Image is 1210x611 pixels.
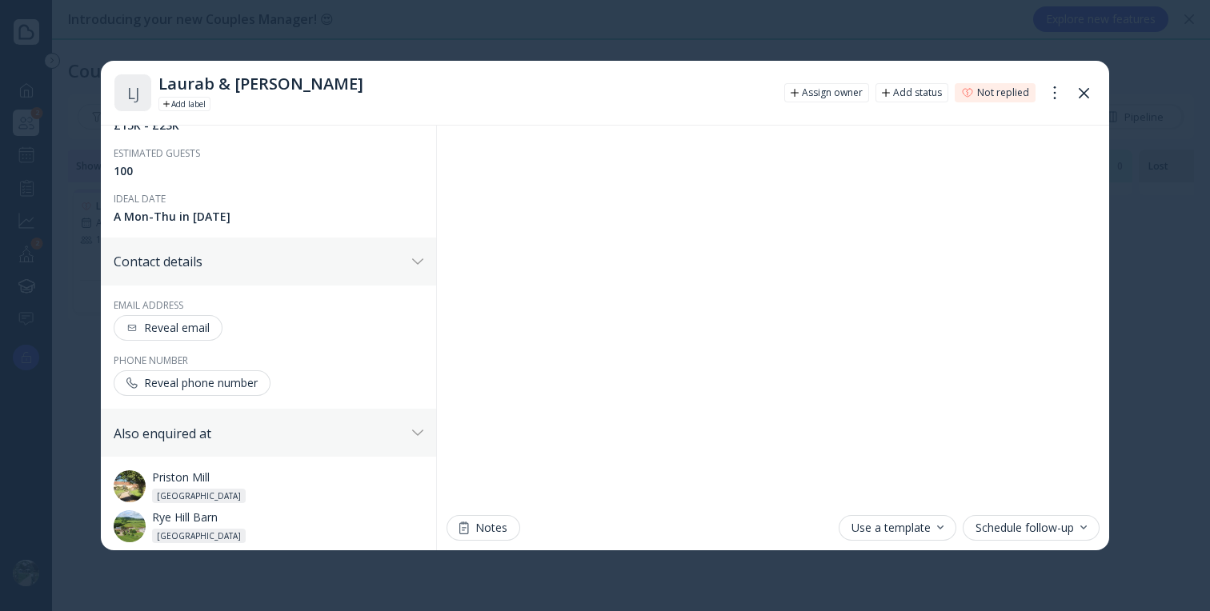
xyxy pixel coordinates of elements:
div: A Mon-Thu in [DATE] [114,209,423,225]
div: 100 [114,163,423,179]
button: Schedule follow-up [963,515,1100,541]
iframe: Chat [447,126,1100,505]
div: £15K - £23K [114,118,423,134]
div: Assign owner [802,86,863,99]
div: Phone number [114,353,423,367]
div: Also enquired at [114,425,406,441]
button: Use a template [839,515,956,541]
img: thumbnail [114,510,146,542]
button: Notes [447,515,520,541]
div: [GEOGRAPHIC_DATA] [157,489,241,502]
div: Kingscote Barn [152,549,406,583]
div: Add label [171,98,206,110]
div: Contact details [114,254,406,270]
button: Reveal phone number [114,370,270,396]
div: Ideal date [114,192,423,206]
div: Schedule follow-up [976,521,1087,534]
div: Reveal phone number [126,377,258,389]
a: Kingscote Barn [114,549,423,583]
button: Reveal email [114,315,222,341]
img: thumbnail [114,470,146,502]
div: Not replied [977,86,1029,99]
div: Add status [893,86,942,99]
div: Rye Hill Barn [152,509,406,543]
a: Rye Hill Barn[GEOGRAPHIC_DATA] [114,509,423,543]
a: Priston Mill[GEOGRAPHIC_DATA] [114,469,423,503]
div: [GEOGRAPHIC_DATA] [157,529,241,542]
div: Laurab & [PERSON_NAME] [158,74,771,94]
div: Notes [459,521,507,534]
div: Reveal email [126,321,210,334]
div: Email address [114,298,423,312]
div: L J [114,74,152,112]
div: Estimated guests [114,146,423,160]
div: Priston Mill [152,469,406,503]
div: Use a template [851,521,944,534]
